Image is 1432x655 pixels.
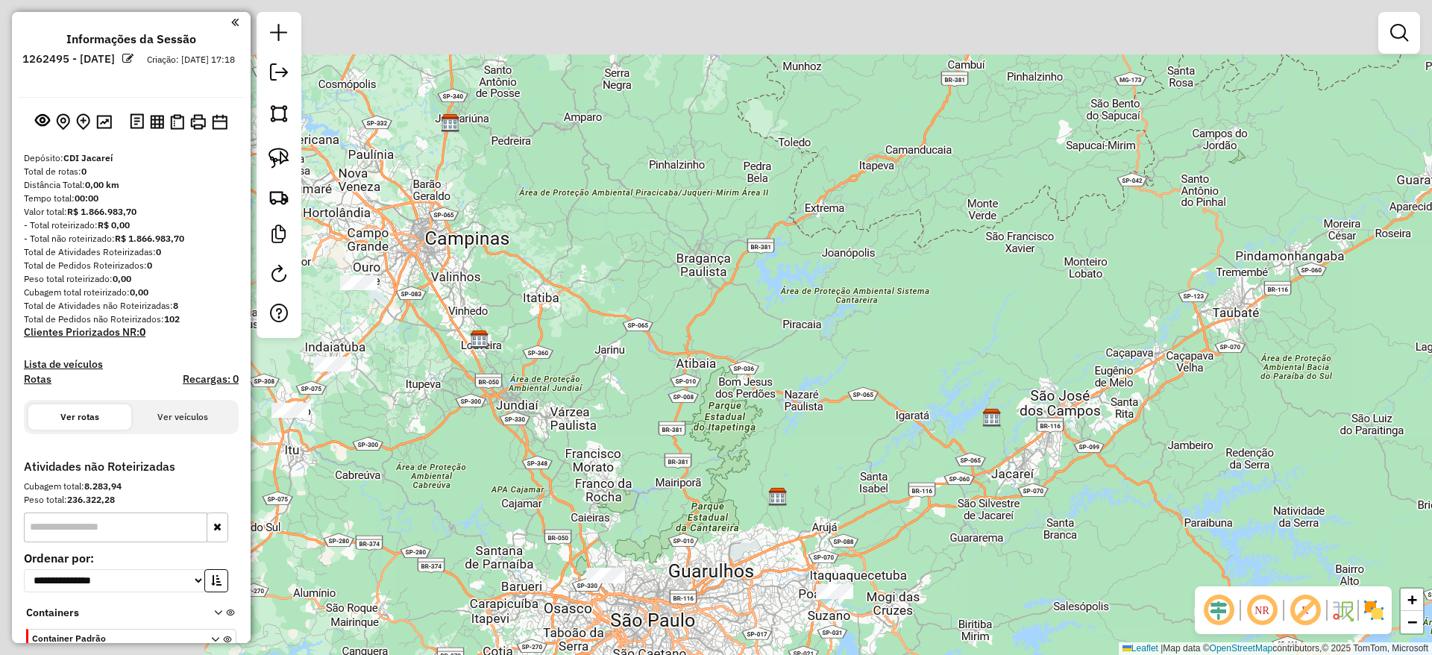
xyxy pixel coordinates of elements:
a: Clique aqui para minimizar o painel [231,13,239,31]
strong: 8 [173,300,178,311]
div: - Total roteirizado: [24,219,239,232]
img: Selecionar atividades - polígono [268,103,289,124]
div: Depósito: [24,151,239,165]
strong: CDI Jacareí [63,152,113,163]
div: Atividade não roteirizada - COMERCIO DE BEBIDAS [313,357,351,372]
span: + [1407,590,1417,609]
button: Otimizar todas as rotas [93,111,115,131]
img: Fluxo de ruas [1331,598,1354,622]
div: Tempo total: [24,192,239,205]
div: Atividade não roteirizada - CAYENA TECNOLOGIA LTDA [587,568,624,583]
a: Zoom in [1401,589,1423,611]
button: Ver rotas [28,404,131,430]
a: OpenStreetMap [1210,643,1273,654]
h6: 1262495 - [DATE] [22,52,115,66]
div: Valor total: [24,205,239,219]
strong: 00:00 [75,192,98,204]
div: Peso total roteirizado: [24,272,239,286]
strong: 0 [156,246,161,257]
div: Atividade não roteirizada - ESPETO CAMPINEIRO COMERCIO DE BEBIDAS LT [340,275,377,290]
strong: R$ 0,00 [98,219,130,231]
div: Total de Atividades não Roteirizadas: [24,299,239,313]
button: Ordem crescente [204,569,228,592]
img: Criar rota [268,187,289,207]
span: Container Padrão [32,632,193,645]
div: Atividade não roteirizada - SCHMIDT e FERREIRA LTDA - ME [271,403,309,418]
a: Reroteirizar Sessão [264,259,294,292]
strong: 0 [81,166,87,177]
div: Distância Total: [24,178,239,192]
a: Exibir filtros [1384,18,1414,48]
a: Zoom out [1401,611,1423,633]
button: Adicionar Atividades [73,110,93,134]
strong: 8.283,94 [84,480,122,492]
span: | [1161,643,1163,654]
div: Total de rotas: [24,165,239,178]
em: Alterar nome da sessão [122,53,134,64]
h4: Lista de veículos [24,358,239,371]
a: Exportar sessão [264,57,294,91]
button: Visualizar Romaneio [167,111,187,133]
div: Map data © contributors,© 2025 TomTom, Microsoft [1119,642,1432,655]
h4: Clientes Priorizados NR: [24,326,239,339]
img: Exibir/Ocultar setores [1362,598,1386,622]
strong: 0,00 [130,286,148,298]
h4: Atividades não Roteirizadas [24,460,239,474]
strong: R$ 1.866.983,70 [67,206,136,217]
div: Atividade não roteirizada - CAYENA TECNOLOGIA LTDA [586,568,624,583]
strong: 0,00 km [85,179,119,190]
span: Containers [26,605,195,621]
button: Visualizar relatório de Roteirização [147,111,167,131]
button: Exibir sessão original [32,110,53,134]
div: Total de Atividades Roteirizadas: [24,245,239,259]
strong: 0,00 [113,273,131,284]
img: CDI Jacareí [982,408,1002,427]
a: Criar modelo [264,219,294,253]
img: CDI Guarulhos INT [768,487,788,507]
div: Atividade não roteirizada - PIT DONA BENTA [816,584,853,599]
button: Centralizar mapa no depósito ou ponto de apoio [53,110,73,134]
span: Exibir rótulo [1287,592,1323,628]
button: Logs desbloquear sessão [127,110,147,134]
a: Leaflet [1122,643,1158,654]
span: Ocultar NR [1244,592,1280,628]
button: Ver veículos [131,404,234,430]
button: Disponibilidade de veículos [209,111,230,133]
strong: 236.322,28 [67,494,115,505]
img: Selecionar atividades - laço [268,148,289,169]
h4: Recargas: 0 [183,373,239,386]
div: Peso total: [24,493,239,507]
div: - Total não roteirizado: [24,232,239,245]
strong: 102 [164,313,180,325]
strong: 0 [139,325,145,339]
h4: Informações da Sessão [66,32,196,46]
strong: 0 [147,260,152,271]
div: Total de Pedidos não Roteirizados: [24,313,239,326]
div: Total de Pedidos Roteirizados: [24,259,239,272]
div: Cubagem total roteirizado: [24,286,239,299]
strong: R$ 1.866.983,70 [115,233,184,244]
label: Ordenar por: [24,549,239,567]
span: Ocultar deslocamento [1201,592,1237,628]
a: Nova sessão e pesquisa [264,18,294,51]
div: Cubagem total: [24,480,239,493]
img: CDI Louveira [470,330,489,349]
a: Rotas [24,373,51,386]
span: − [1407,612,1417,631]
button: Imprimir Rotas [187,111,209,133]
a: Criar rota [263,181,295,213]
img: CDI Jaguariúna [441,113,460,133]
div: Atividade não roteirizada - CAYENA TECNOLOGIA LTDA [587,568,624,583]
div: Criação: [DATE] 17:18 [141,53,241,66]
